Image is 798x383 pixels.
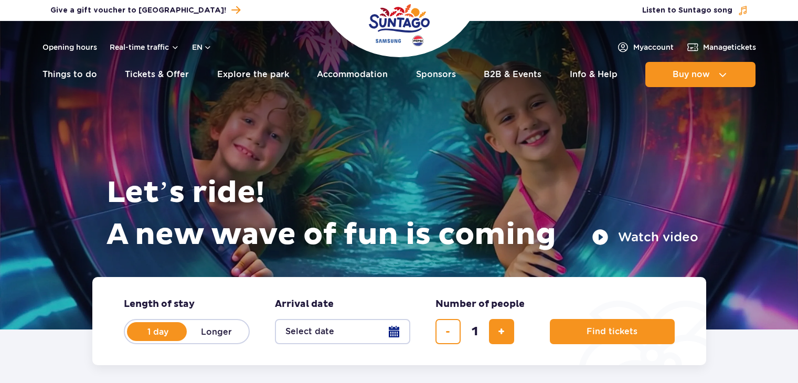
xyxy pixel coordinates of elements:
button: en [192,42,212,52]
span: Manage tickets [703,42,756,52]
h1: Let’s ride! A new wave of fun is coming [107,172,698,256]
a: Myaccount [616,41,674,54]
button: Listen to Suntago song [642,5,748,16]
span: Listen to Suntago song [642,5,732,16]
button: Buy now [645,62,756,87]
span: Find tickets [587,327,637,336]
button: Watch video [592,229,698,246]
button: Select date [275,319,410,344]
a: Things to do [42,62,97,87]
button: add ticket [489,319,514,344]
button: remove ticket [435,319,461,344]
form: Planning your visit to Park of Poland [92,277,706,365]
a: Info & Help [570,62,618,87]
a: Opening hours [42,42,97,52]
a: Explore the park [217,62,289,87]
a: Tickets & Offer [125,62,189,87]
span: Length of stay [124,298,195,311]
label: Longer [187,321,247,343]
input: number of tickets [462,319,487,344]
span: Give a gift voucher to [GEOGRAPHIC_DATA]! [50,5,226,16]
span: Number of people [435,298,525,311]
a: Accommodation [317,62,388,87]
a: Give a gift voucher to [GEOGRAPHIC_DATA]! [50,3,240,17]
span: Buy now [673,70,710,79]
button: Find tickets [550,319,675,344]
a: Managetickets [686,41,756,54]
button: Real-time traffic [110,43,179,51]
a: B2B & Events [484,62,541,87]
span: Arrival date [275,298,334,311]
span: My account [633,42,674,52]
label: 1 day [128,321,188,343]
a: Sponsors [416,62,456,87]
